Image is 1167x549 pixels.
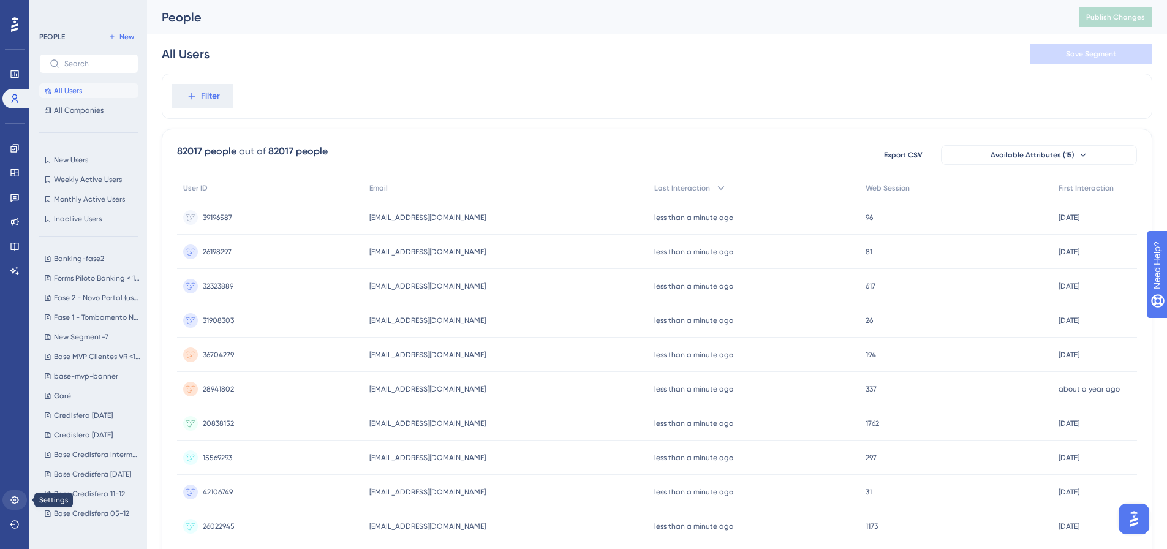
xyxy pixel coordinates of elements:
button: base-mvp-banner [39,369,146,384]
button: Forms Piloto Banking < 10k [39,271,146,286]
time: [DATE] [1059,316,1079,325]
button: Base Credisfera Intermediador - 28-01 [39,447,146,462]
span: 36704279 [203,350,234,360]
div: 82017 people [268,144,328,159]
time: [DATE] [1059,350,1079,359]
span: Credisfera [DATE] [54,430,113,440]
span: 81 [866,247,872,257]
span: New [119,32,134,42]
button: Credisfera [DATE] [39,408,146,423]
time: [DATE] [1059,488,1079,496]
time: less than a minute ago [654,213,733,222]
button: Base Credisfera 05-12 [39,506,146,521]
span: 15569293 [203,453,232,463]
span: 297 [866,453,877,463]
span: New Users [54,155,88,165]
span: Weekly Active Users [54,175,122,184]
time: [DATE] [1059,419,1079,428]
button: New Users [39,153,138,167]
button: All Companies [39,103,138,118]
span: Garé [54,391,71,401]
span: Export CSV [884,150,923,160]
span: Base Credisfera 05-12 [54,509,129,518]
time: less than a minute ago [654,350,733,359]
span: [EMAIL_ADDRESS][DOMAIN_NAME] [369,453,486,463]
iframe: UserGuiding AI Assistant Launcher [1116,501,1152,537]
time: [DATE] [1059,213,1079,222]
span: 42106749 [203,487,233,497]
span: 26022945 [203,521,235,531]
time: [DATE] [1059,282,1079,290]
span: Web Session [866,183,910,193]
span: 1762 [866,418,879,428]
span: base-mvp-banner [54,371,118,381]
span: Email [369,183,388,193]
button: Banking-fase2 [39,251,146,266]
span: Publish Changes [1086,12,1145,22]
span: Available Attributes (15) [991,150,1074,160]
time: less than a minute ago [654,282,733,290]
button: Publish Changes [1079,7,1152,27]
span: [EMAIL_ADDRESS][DOMAIN_NAME] [369,213,486,222]
span: [EMAIL_ADDRESS][DOMAIN_NAME] [369,281,486,291]
span: 194 [866,350,876,360]
button: Fase 2 - Novo Portal (users vp + celular) [39,290,146,305]
button: Credisfera [DATE] [39,428,146,442]
span: 26 [866,316,873,325]
span: Banking-fase2 [54,254,104,263]
span: Base Credisfera 11-12 [54,489,125,499]
span: Filter [201,89,220,104]
div: 82017 people [177,144,236,159]
time: less than a minute ago [654,488,733,496]
button: New [104,29,138,44]
time: less than a minute ago [654,453,733,462]
button: Export CSV [872,145,934,165]
span: Base MVP Clientes VR <10k [54,352,141,362]
time: [DATE] [1059,248,1079,256]
time: less than a minute ago [654,248,733,256]
span: [EMAIL_ADDRESS][DOMAIN_NAME] [369,247,486,257]
span: [EMAIL_ADDRESS][DOMAIN_NAME] [369,487,486,497]
button: Inactive Users [39,211,138,226]
span: Save Segment [1066,49,1116,59]
time: [DATE] [1059,453,1079,462]
time: [DATE] [1059,522,1079,531]
time: about a year ago [1059,385,1120,393]
div: All Users [162,45,210,62]
button: All Users [39,83,138,98]
time: less than a minute ago [654,419,733,428]
div: People [162,9,1048,26]
span: Monthly Active Users [54,194,125,204]
span: 31 [866,487,872,497]
button: Save Segment [1030,44,1152,64]
time: less than a minute ago [654,316,733,325]
span: 32323889 [203,281,233,291]
span: Fase 1 - Tombamento Novo Portal [54,312,141,322]
div: out of [239,144,266,159]
button: New Segment-7 [39,330,146,344]
span: Base Credisfera Intermediador - 28-01 [54,450,141,460]
span: Last Interaction [654,183,710,193]
button: Weekly Active Users [39,172,138,187]
span: 31908303 [203,316,234,325]
span: Forms Piloto Banking < 10k [54,273,141,283]
button: Garé [39,388,146,403]
span: [EMAIL_ADDRESS][DOMAIN_NAME] [369,316,486,325]
time: less than a minute ago [654,522,733,531]
span: Need Help? [29,3,77,18]
span: 96 [866,213,873,222]
button: Filter [172,84,233,108]
span: [EMAIL_ADDRESS][DOMAIN_NAME] [369,418,486,428]
span: User ID [183,183,208,193]
span: [EMAIL_ADDRESS][DOMAIN_NAME] [369,384,486,394]
span: First Interaction [1059,183,1114,193]
span: Inactive Users [54,214,102,224]
span: 20838152 [203,418,234,428]
span: 1173 [866,521,878,531]
span: Base Credisfera [DATE] [54,469,131,479]
span: Credisfera [DATE] [54,411,113,420]
button: Base MVP Clientes VR <10k [39,349,146,364]
span: [EMAIL_ADDRESS][DOMAIN_NAME] [369,350,486,360]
